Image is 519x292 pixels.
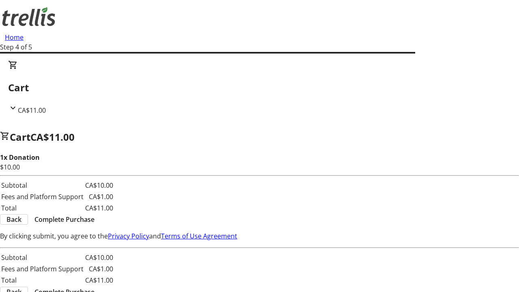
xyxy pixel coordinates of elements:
span: Complete Purchase [34,215,94,224]
td: CA$10.00 [85,252,114,263]
span: Cart [10,130,30,144]
a: Privacy Policy [108,232,149,240]
td: CA$1.00 [85,191,114,202]
td: Fees and Platform Support [1,264,84,274]
span: Back [6,215,21,224]
td: Subtotal [1,252,84,263]
td: CA$1.00 [85,264,114,274]
span: CA$11.00 [18,106,46,115]
a: Terms of Use Agreement [161,232,237,240]
td: CA$10.00 [85,180,114,191]
div: CartCA$11.00 [8,60,511,115]
button: Complete Purchase [28,215,101,224]
td: Fees and Platform Support [1,191,84,202]
td: Total [1,275,84,286]
span: CA$11.00 [30,130,75,144]
td: Subtotal [1,180,84,191]
td: Total [1,203,84,213]
td: CA$11.00 [85,275,114,286]
h2: Cart [8,80,511,95]
td: CA$11.00 [85,203,114,213]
